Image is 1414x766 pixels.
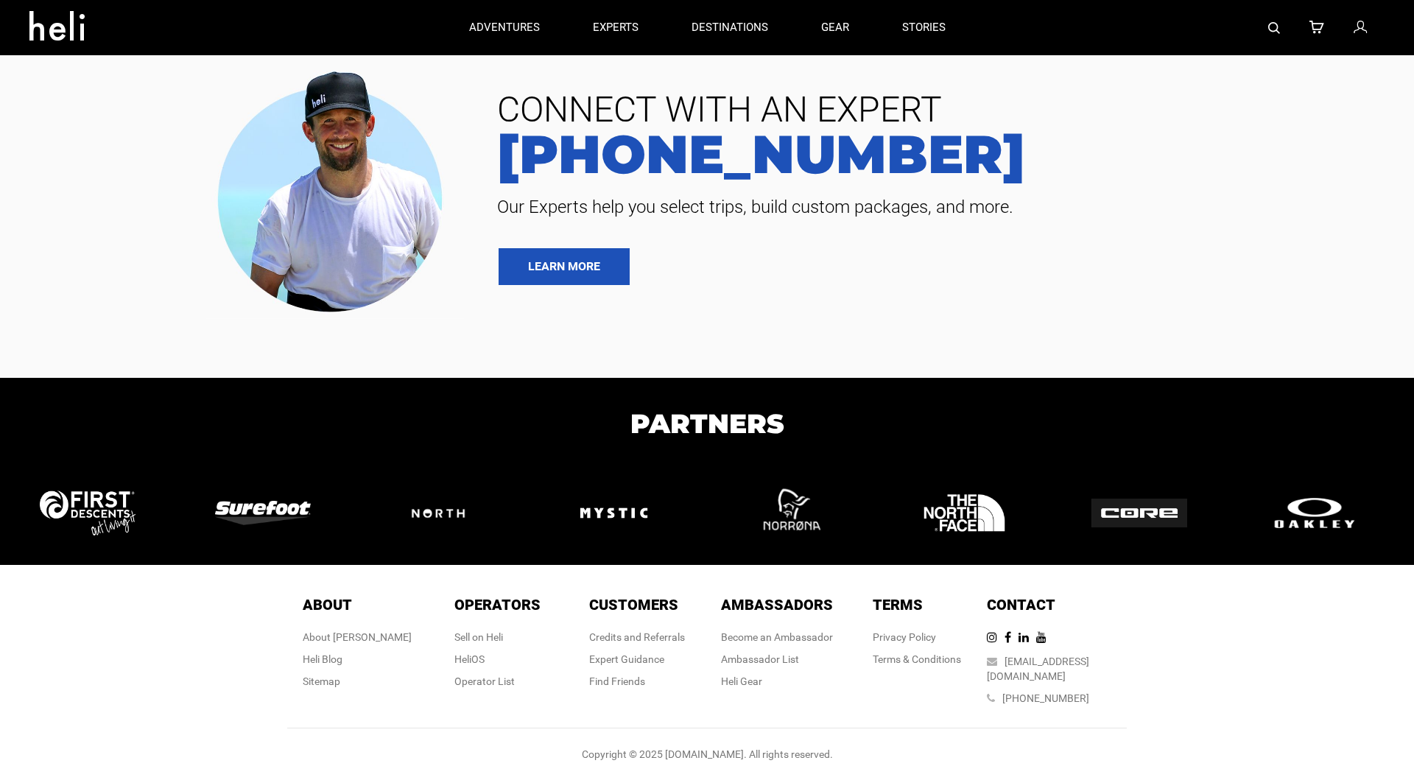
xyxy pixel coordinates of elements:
[873,653,961,665] a: Terms & Conditions
[303,630,412,644] div: About [PERSON_NAME]
[454,630,541,644] div: Sell on Heli
[589,631,685,643] a: Credits and Referrals
[589,674,685,689] div: Find Friends
[987,656,1089,682] a: [EMAIL_ADDRESS][DOMAIN_NAME]
[454,596,541,614] span: Operators
[721,652,833,667] div: Ambassador List
[692,20,768,35] p: destinations
[987,596,1055,614] span: Contact
[1268,22,1280,34] img: search-bar-icon.svg
[1091,499,1187,528] img: logo
[469,20,540,35] p: adventures
[918,467,1010,559] img: logo
[390,488,486,538] img: logo
[303,596,352,614] span: About
[454,674,541,689] div: Operator List
[593,20,639,35] p: experts
[589,653,664,665] a: Expert Guidance
[206,59,464,319] img: contact our team
[721,596,833,614] span: Ambassadors
[303,674,412,689] div: Sitemap
[1267,494,1362,532] img: logo
[40,491,136,535] img: logo
[215,501,311,524] img: logo
[743,467,835,559] img: logo
[568,467,660,559] img: logo
[873,596,923,614] span: Terms
[1002,692,1089,704] a: [PHONE_NUMBER]
[721,675,762,687] a: Heli Gear
[454,653,485,665] a: HeliOS
[721,631,833,643] a: Become an Ambassador
[486,127,1392,180] a: [PHONE_NUMBER]
[486,92,1392,127] span: CONNECT WITH AN EXPERT
[873,631,936,643] a: Privacy Policy
[287,747,1127,762] div: Copyright © 2025 [DOMAIN_NAME]. All rights reserved.
[589,596,678,614] span: Customers
[303,653,342,665] a: Heli Blog
[486,195,1392,219] span: Our Experts help you select trips, build custom packages, and more.
[499,248,630,285] a: LEARN MORE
